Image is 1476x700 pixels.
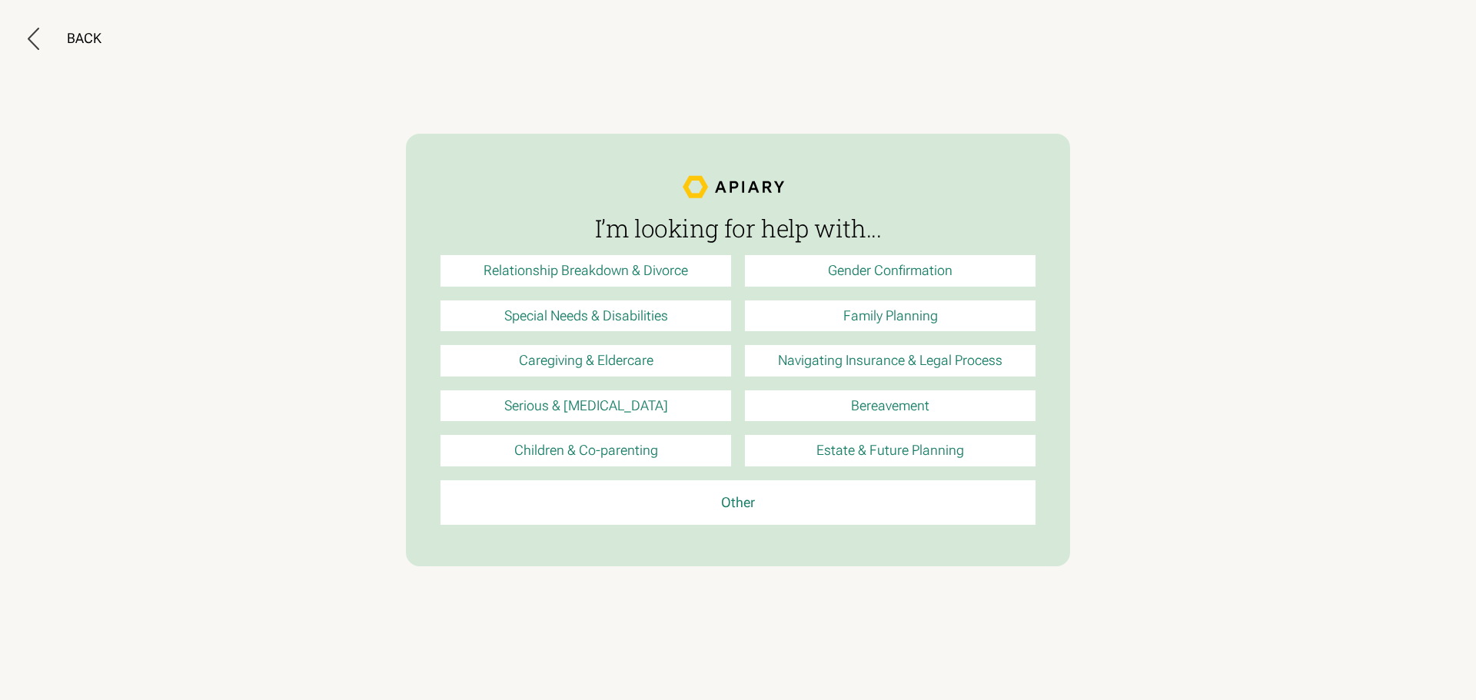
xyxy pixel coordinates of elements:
a: Estate & Future Planning [745,435,1036,466]
a: Family Planning [745,300,1036,332]
a: Children & Co-parenting [440,435,731,466]
button: Back [28,28,101,50]
a: Relationship Breakdown & Divorce [440,255,731,287]
a: Navigating Insurance & Legal Process [745,345,1036,377]
h3: I’m looking for help with... [440,215,1036,242]
a: Serious & [MEDICAL_DATA] [440,390,731,422]
a: Other [440,480,1036,526]
a: Gender Confirmation [745,255,1036,287]
a: Caregiving & Eldercare [440,345,731,377]
a: Bereavement [745,390,1036,422]
a: Special Needs & Disabilities [440,300,731,332]
div: Back [67,30,101,48]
